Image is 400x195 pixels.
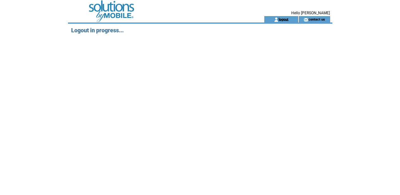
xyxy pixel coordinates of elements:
img: account_icon.gif [274,17,279,22]
span: Hello [PERSON_NAME] [291,11,330,15]
img: contact_us_icon.gif [304,17,308,22]
span: Logout in progress... [71,27,124,34]
a: contact us [308,17,325,21]
a: logout [279,17,288,21]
